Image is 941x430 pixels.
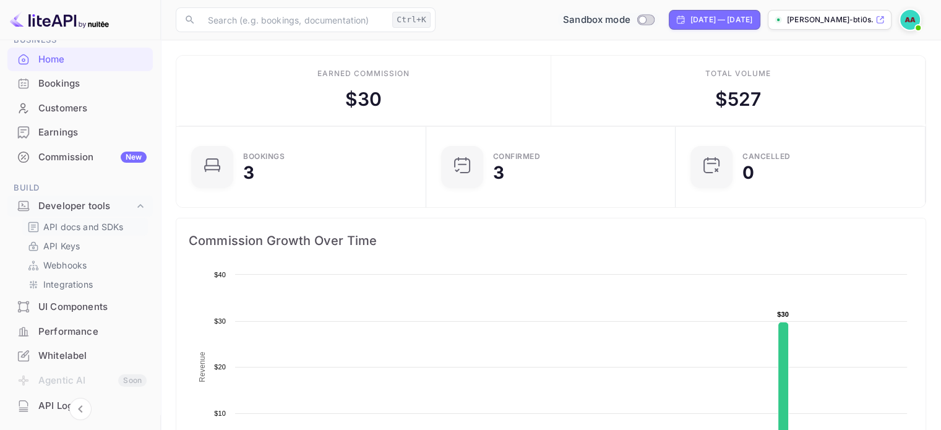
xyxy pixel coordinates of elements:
a: CommissionNew [7,145,153,168]
div: Performance [7,320,153,344]
div: Home [38,53,147,67]
span: Business [7,33,153,47]
a: Customers [7,97,153,119]
div: $ 527 [715,85,761,113]
a: Home [7,48,153,71]
div: 0 [742,164,754,181]
a: Integrations [27,278,143,291]
input: Search (e.g. bookings, documentation) [200,7,387,32]
text: $30 [214,317,226,325]
div: Bookings [7,72,153,96]
div: CommissionNew [7,145,153,170]
div: Commission [38,150,147,165]
p: Integrations [43,278,93,291]
p: API Keys [43,239,80,252]
text: $40 [214,271,226,278]
text: $10 [214,410,226,417]
div: Home [7,48,153,72]
a: Earnings [7,121,153,144]
text: $30 [777,311,789,318]
div: Webhooks [22,256,148,274]
div: Earnings [38,126,147,140]
div: Developer tools [38,199,134,213]
a: Whitelabel [7,344,153,367]
div: 3 [243,164,254,181]
div: UI Components [7,295,153,319]
div: Performance [38,325,147,339]
span: Commission Growth Over Time [189,231,913,251]
span: Sandbox mode [563,13,630,27]
div: 3 [493,164,504,181]
a: API Keys [27,239,143,252]
p: Webhooks [43,259,87,272]
div: Total volume [705,68,771,79]
div: Whitelabel [7,344,153,368]
div: Developer tools [7,196,153,217]
a: UI Components [7,295,153,318]
div: Bookings [243,153,285,160]
div: UI Components [38,300,147,314]
div: [DATE] — [DATE] [690,14,752,25]
p: API docs and SDKs [43,220,124,233]
div: Earned commission [317,68,409,79]
p: [PERSON_NAME]-bti0s.nuit... [787,14,873,25]
div: $ 30 [345,85,382,113]
div: Customers [7,97,153,121]
a: Bookings [7,72,153,95]
div: New [121,152,147,163]
div: API Keys [22,237,148,255]
a: API Logs [7,394,153,417]
div: Customers [38,101,147,116]
div: CANCELLED [742,153,791,160]
div: Whitelabel [38,349,147,363]
div: API Logs [7,394,153,418]
text: Revenue [198,351,207,382]
div: Integrations [22,275,148,293]
a: Webhooks [27,259,143,272]
div: Earnings [7,121,153,145]
div: API docs and SDKs [22,218,148,236]
button: Collapse navigation [69,398,92,420]
a: API docs and SDKs [27,220,143,233]
div: Confirmed [493,153,541,160]
span: Build [7,181,153,195]
div: API Logs [38,399,147,413]
div: Switch to Production mode [558,13,659,27]
img: Apurva Amin [900,10,920,30]
div: Ctrl+K [392,12,431,28]
a: Performance [7,320,153,343]
div: Bookings [38,77,147,91]
img: LiteAPI logo [10,10,109,30]
text: $20 [214,363,226,371]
